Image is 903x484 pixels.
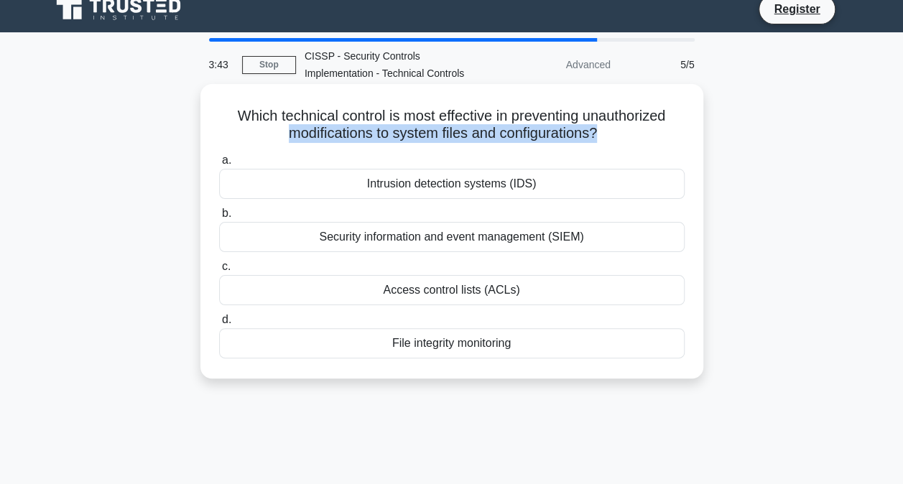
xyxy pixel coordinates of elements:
span: b. [222,207,231,219]
div: CISSP - Security Controls Implementation - Technical Controls [296,42,494,88]
div: Access control lists (ACLs) [219,275,685,305]
h5: Which technical control is most effective in preventing unauthorized modifications to system file... [218,107,686,143]
div: Security information and event management (SIEM) [219,222,685,252]
span: a. [222,154,231,166]
span: d. [222,313,231,325]
div: Intrusion detection systems (IDS) [219,169,685,199]
div: File integrity monitoring [219,328,685,358]
span: c. [222,260,231,272]
div: Advanced [494,50,619,79]
div: 3:43 [200,50,242,79]
a: Stop [242,56,296,74]
div: 5/5 [619,50,703,79]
